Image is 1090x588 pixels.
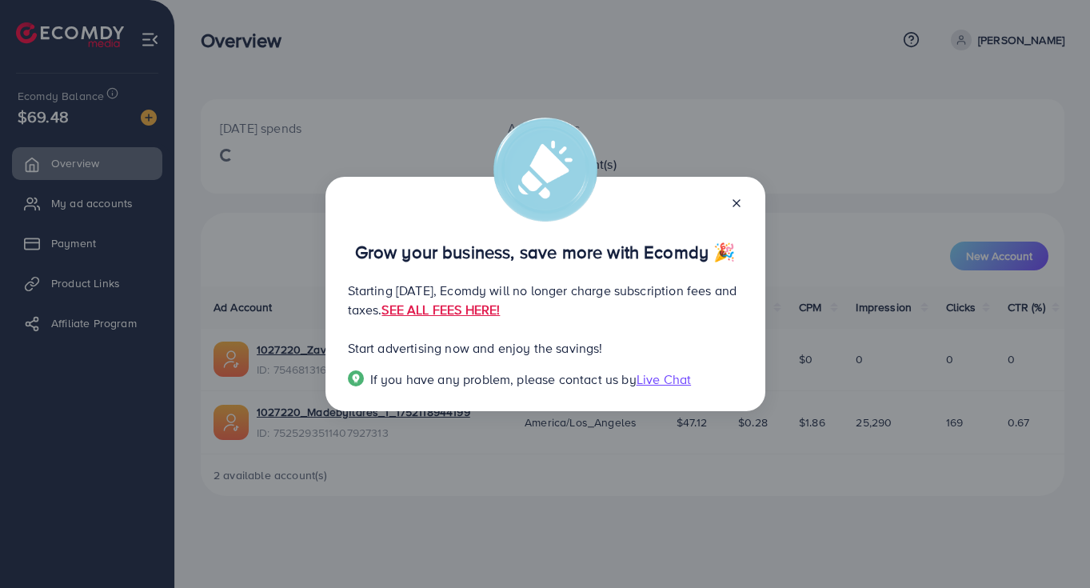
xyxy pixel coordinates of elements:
[348,242,743,262] p: Grow your business, save more with Ecomdy 🎉
[370,370,637,388] span: If you have any problem, please contact us by
[381,301,500,318] a: SEE ALL FEES HERE!
[348,370,364,386] img: Popup guide
[637,370,691,388] span: Live Chat
[348,338,743,358] p: Start advertising now and enjoy the savings!
[348,281,743,319] p: Starting [DATE], Ecomdy will no longer charge subscription fees and taxes.
[493,118,597,222] img: alert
